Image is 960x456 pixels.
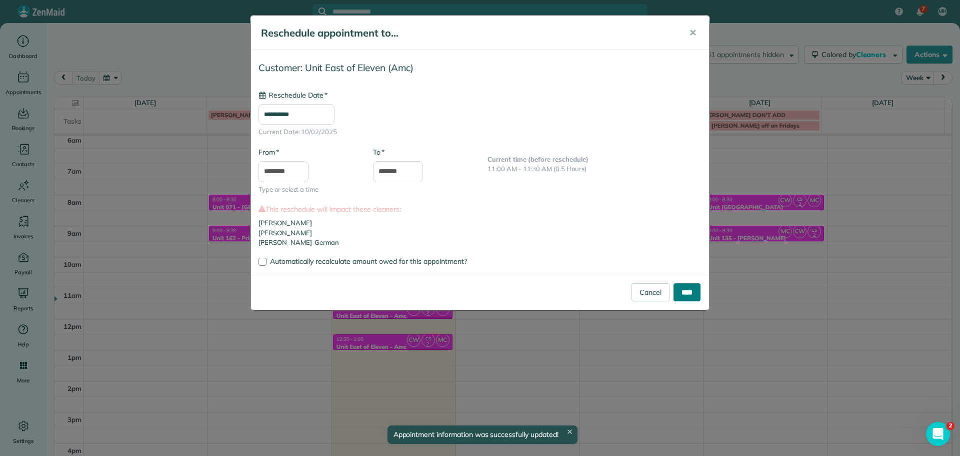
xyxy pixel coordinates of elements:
[373,147,384,157] label: To
[258,63,701,73] h4: Customer: Unit East of Eleven (Amc)
[270,257,467,266] span: Automatically recalculate amount owed for this appointment?
[689,27,696,39] span: ✕
[258,204,701,214] label: This reschedule will impact these cleaners:
[487,164,701,174] p: 11:00 AM - 11:30 AM (0.5 Hours)
[258,127,701,137] span: Current Date: 10/02/2025
[487,155,588,163] b: Current time (before reschedule)
[387,425,577,444] div: Appointment information was successfully updated!
[258,147,279,157] label: From
[926,422,950,446] iframe: Intercom live chat
[258,228,701,238] li: [PERSON_NAME]
[258,185,358,195] span: Type or select a time
[946,422,954,430] span: 2
[261,26,675,40] h5: Reschedule appointment to...
[631,283,669,301] a: Cancel
[258,238,701,248] li: [PERSON_NAME]-German
[258,218,701,228] li: [PERSON_NAME]
[258,90,327,100] label: Reschedule Date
